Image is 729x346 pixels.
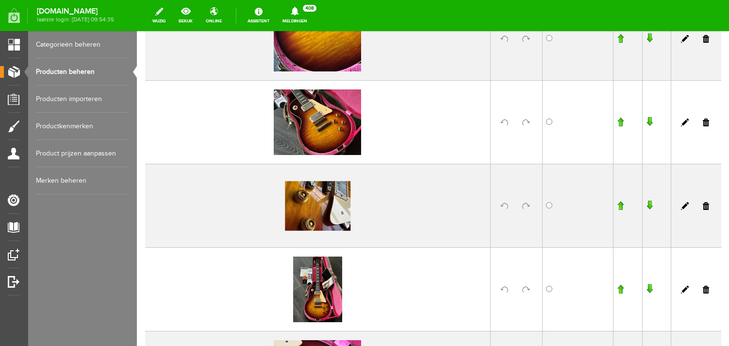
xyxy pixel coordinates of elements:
img: image00759-kopie.jpeg [148,150,214,199]
a: Bewerken [544,171,552,179]
img: image00702.jpeg [137,58,224,124]
a: bekijk [173,5,199,26]
a: Verwijderen [566,255,572,262]
a: Merken beheren [36,167,129,194]
a: Bewerken [544,255,552,262]
strong: [DOMAIN_NAME] [37,9,114,14]
span: 408 [303,5,316,12]
a: Assistent [242,5,275,26]
a: wijzig [147,5,171,26]
a: Productkenmerken [36,113,129,140]
a: Verwijderen [566,171,572,179]
a: Producten beheren [36,58,129,86]
a: Verwijderen [566,4,572,12]
a: Bewerken [544,87,552,95]
img: image00705.jpeg [156,225,206,291]
a: Product prijzen aanpassen [36,140,129,167]
a: Meldingen408 [277,5,313,26]
a: Producten importeren [36,86,129,113]
a: Categorieën beheren [36,31,129,58]
a: Verwijderen [566,87,572,95]
a: Bewerken [544,4,552,12]
span: laatste login: [DATE] 09:54:35 [37,17,114,22]
a: online [200,5,228,26]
